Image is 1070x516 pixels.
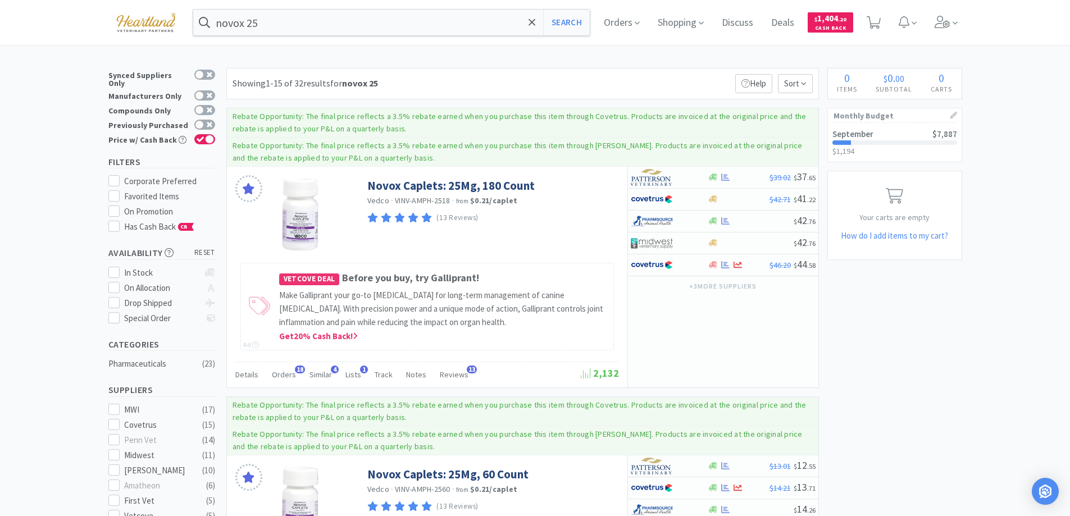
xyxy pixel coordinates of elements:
p: Rebate Opportunity: The final price reflects a 3.5% rebate earned when you purchase this item thr... [233,140,803,163]
span: . 55 [807,462,816,471]
div: Pharmaceuticals [108,357,199,371]
div: ( 14 ) [202,433,215,447]
img: 9ba57ed516184085950e0400320e8fef_149116.jpeg [263,178,336,251]
span: 2,132 [581,367,619,380]
span: $ [814,16,817,23]
h4: Items [828,84,867,94]
div: First Vet [124,494,194,508]
span: 00 [895,73,904,84]
span: Similar [309,369,332,380]
span: VINV-AMPH-2560 [395,484,450,494]
button: Search [543,10,590,35]
span: Get 20 % Cash Back! [279,331,358,341]
h5: How do I add items to my cart? [828,229,962,243]
span: 0 [844,71,850,85]
a: Novox Caplets: 25Mg, 60 Count [367,467,529,482]
p: Rebate Opportunity: The final price reflects a 3.5% rebate earned when you purchase this item thr... [233,400,807,422]
img: f5e969b455434c6296c6d81ef179fa71_3.png [631,458,673,474]
div: Corporate Preferred [124,175,215,188]
span: 1,404 [814,13,846,24]
p: (13 Reviews) [436,212,479,224]
span: $39.02 [770,172,791,182]
div: Price w/ Cash Back [108,134,189,144]
a: Discuss [717,18,758,28]
div: Covetrus [124,418,194,432]
img: 7915dbd3f8974342a4dc3feb8efc1740_58.png [631,213,673,230]
div: Open Intercom Messenger [1032,478,1059,505]
div: Amatheon [124,479,194,492]
span: $ [884,73,887,84]
span: 37 [794,170,816,183]
strong: novox 25 [342,77,378,89]
span: $ [794,239,797,248]
span: from [456,486,468,494]
img: f5e969b455434c6296c6d81ef179fa71_3.png [631,169,673,186]
div: Drop Shipped [124,296,199,310]
button: +3more suppliers [684,278,762,294]
p: Make Galliprant your go-to [MEDICAL_DATA] for long-term management of canine [MEDICAL_DATA]. With... [279,289,608,329]
span: 42 [794,214,816,227]
span: $ [794,195,797,204]
img: 77fca1acd8b6420a9015268ca798ef17_1.png [631,257,673,273]
div: Favorited Items [124,190,215,203]
span: . 76 [807,239,816,248]
div: Penn Vet [124,433,194,447]
p: (13 Reviews) [436,501,479,513]
h4: Before you buy, try Galliprant! [279,270,608,286]
span: CB [179,223,190,230]
span: 14 [794,503,816,515]
a: $1,404.20Cash Back [808,7,853,38]
div: ( 17 ) [202,403,215,417]
h4: Subtotal [867,84,922,94]
span: . 76 [807,217,816,226]
span: · [391,484,393,494]
div: . [867,72,922,84]
img: cad7bdf275c640399d9c6e0c56f98fd2_10.png [108,7,184,38]
span: Details [235,369,258,380]
span: for [330,77,378,89]
div: ( 15 ) [202,418,215,432]
p: Help [735,74,772,93]
strong: $0.21 / caplet [470,195,517,206]
span: · [452,195,454,206]
strong: $0.21 / caplet [470,484,517,494]
div: Ad [243,339,259,350]
h1: Monthly Budget [834,108,956,123]
h5: Suppliers [108,383,215,396]
span: $ [794,462,797,471]
span: 13 [794,481,816,494]
span: Vetcove Deal [279,273,340,285]
span: · [452,484,454,494]
span: $ [794,484,797,492]
span: 4 [331,366,339,373]
div: On Allocation [124,281,199,295]
a: September$7,887$1,194 [828,123,962,162]
a: Vedco [367,195,389,206]
span: $13.01 [770,461,791,471]
span: 41 [794,192,816,205]
span: 12 [794,459,816,472]
div: MWI [124,403,194,417]
div: Previously Purchased [108,120,189,129]
a: Novox Caplets: 25Mg, 180 Count [367,178,535,193]
span: Cash Back [814,25,846,33]
span: Sort [778,74,813,93]
span: 42 [794,236,816,249]
span: Has Cash Back [124,221,194,232]
div: Showing 1-15 of 32 results [233,76,378,91]
span: Reviews [440,369,468,380]
span: · [391,195,393,206]
span: $42.71 [770,194,791,204]
span: Track [375,369,393,380]
div: ( 11 ) [202,449,215,462]
img: 77fca1acd8b6420a9015268ca798ef17_1.png [631,191,673,208]
div: Midwest [124,449,194,462]
span: . 71 [807,484,816,492]
span: . 65 [807,173,816,182]
div: ( 23 ) [202,357,215,371]
h5: Categories [108,338,215,351]
div: Manufacturers Only [108,90,189,100]
span: $14.21 [770,483,791,493]
h5: Availability [108,246,215,259]
span: 44 [794,258,816,271]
